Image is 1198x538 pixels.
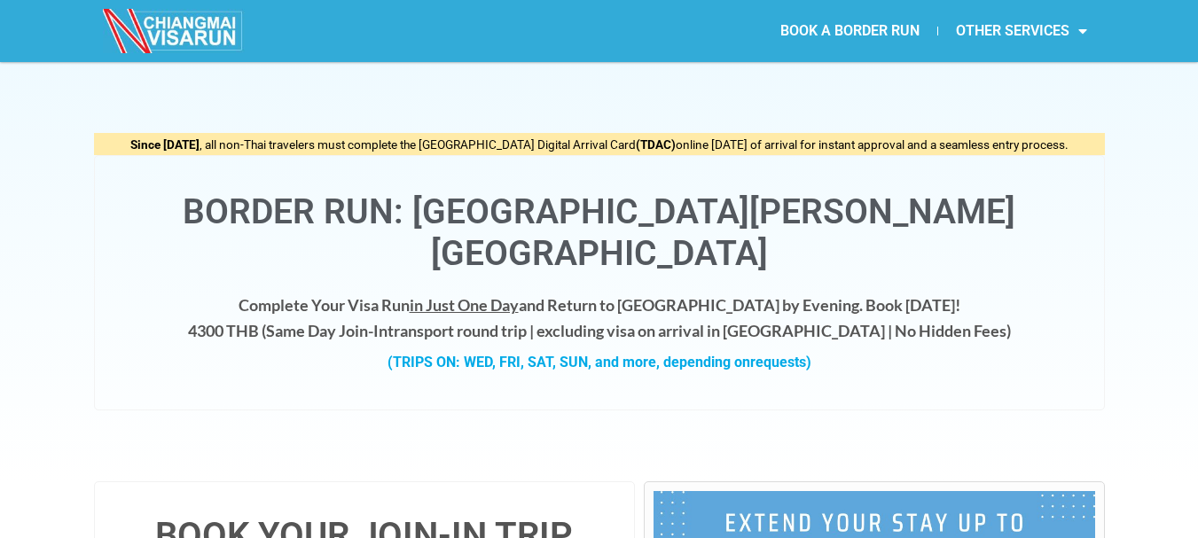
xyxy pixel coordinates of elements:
h4: Complete Your Visa Run and Return to [GEOGRAPHIC_DATA] by Evening. Book [DATE]! 4300 THB ( transp... [113,292,1086,344]
span: in Just One Day [410,295,519,315]
nav: Menu [599,11,1105,51]
strong: Since [DATE] [130,137,200,152]
a: OTHER SERVICES [938,11,1105,51]
strong: (TDAC) [636,137,676,152]
span: requests) [750,354,811,370]
span: , all non-Thai travelers must complete the [GEOGRAPHIC_DATA] Digital Arrival Card online [DATE] o... [130,137,1069,152]
strong: Same Day Join-In [266,321,388,340]
h1: Border Run: [GEOGRAPHIC_DATA][PERSON_NAME][GEOGRAPHIC_DATA] [113,191,1086,275]
strong: (TRIPS ON: WED, FRI, SAT, SUN, and more, depending on [388,354,811,370]
a: BOOK A BORDER RUN [763,11,937,51]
